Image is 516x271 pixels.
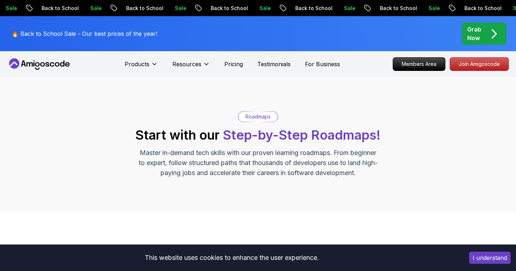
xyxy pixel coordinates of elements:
p: Products [125,60,149,68]
h2: Start with our [135,128,381,142]
p: Back to School [34,5,83,12]
p: Resources [172,60,201,68]
a: For Business [305,60,340,68]
div: This website uses cookies to enhance the user experience. [5,250,458,266]
p: Sale [167,5,190,12]
a: Join Amigoscode [450,57,509,71]
a: Members Area [393,57,445,71]
button: Accept cookies [469,252,511,264]
p: Master in-demand tech skills with our proven learning roadmaps. From beginner to expert, follow s... [138,148,378,178]
p: Back to School [457,5,506,12]
p: Sale [83,5,106,12]
p: Sale [421,5,444,12]
p: 🔥 Back to School Sale - Our best prices of the year! [11,29,157,38]
a: Pricing [224,60,243,68]
p: Back to School [119,5,167,12]
p: Roadmaps [245,113,271,120]
button: Products [125,60,158,74]
button: Resources [172,60,210,74]
p: Members Area [393,58,445,71]
p: Join Amigoscode [450,58,508,71]
p: Back to School [203,5,252,12]
p: Sale [252,5,275,12]
a: Testimonials [257,60,291,68]
p: Grab Now [467,25,481,42]
p: Back to School [372,5,421,12]
p: Back to School [288,5,336,12]
span: Step-by-Step Roadmaps! [223,127,381,143]
p: Sale [336,5,359,12]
